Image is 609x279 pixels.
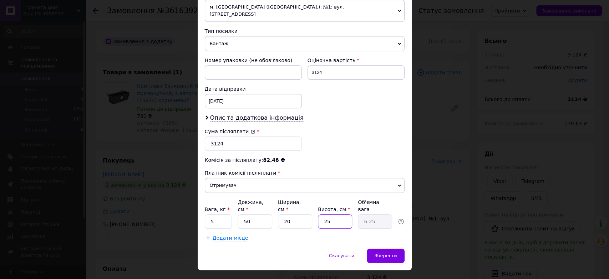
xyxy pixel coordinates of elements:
[205,28,238,34] span: Тип посилки
[205,129,255,134] label: Сума післяплати
[205,170,276,176] span: Платник комісії післяплати
[213,235,248,241] span: Додати місце
[263,157,285,163] span: 82.48 ₴
[329,253,354,258] span: Скасувати
[205,178,405,193] span: Отримувач
[318,206,350,212] label: Висота, см
[308,57,405,64] div: Оціночна вартість
[205,156,405,164] div: Комісія за післяплату:
[205,36,405,51] span: Вантаж
[358,199,392,213] div: Об'ємна вага
[210,114,304,121] span: Опис та додаткова інформація
[205,85,302,93] div: Дата відправки
[205,206,230,212] label: Вага, кг
[238,199,263,212] label: Довжина, см
[374,253,397,258] span: Зберегти
[205,57,302,64] div: Номер упаковки (не обов'язково)
[278,199,301,212] label: Ширина, см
